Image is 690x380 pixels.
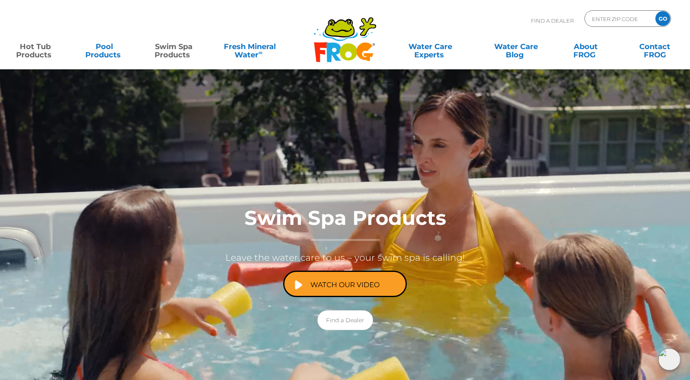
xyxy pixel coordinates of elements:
p: Leave the water care to us – your swim spa is calling! [180,249,510,267]
a: Watch Our Video [283,271,407,297]
input: GO [655,11,670,26]
a: AboutFROG [559,38,613,55]
a: Swim SpaProducts [147,38,201,55]
h1: Swim Spa Products [180,207,510,241]
a: Fresh MineralWater∞ [216,38,283,55]
p: Find A Dealer [531,10,574,31]
img: openIcon [659,349,680,370]
a: PoolProducts [77,38,131,55]
a: Hot TubProducts [8,38,62,55]
input: Zip Code Form [591,13,647,25]
a: Water CareExperts [386,38,474,55]
sup: ∞ [258,49,263,56]
a: ContactFROG [628,38,682,55]
a: Find a Dealer [317,310,373,330]
a: Water CareBlog [489,38,543,55]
